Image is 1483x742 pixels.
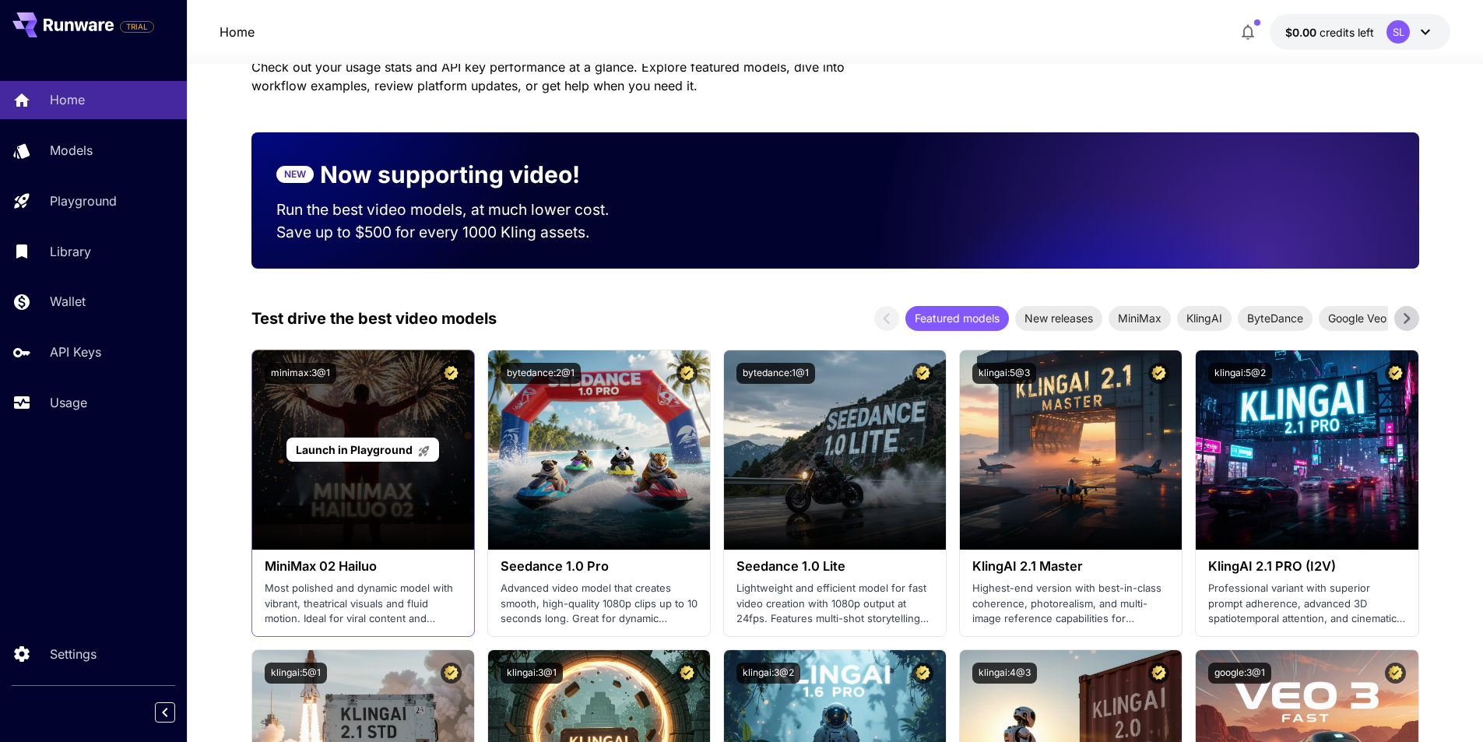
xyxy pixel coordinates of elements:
[1386,20,1410,44] div: SL
[905,306,1009,331] div: Featured models
[1196,350,1418,550] img: alt
[1238,306,1313,331] div: ByteDance
[441,363,462,384] button: Certified Model – Vetted for best performance and includes a commercial license.
[276,221,639,244] p: Save up to $500 for every 1000 Kling assets.
[1238,310,1313,326] span: ByteDance
[736,663,800,684] button: klingai:3@2
[676,363,698,384] button: Certified Model – Vetted for best performance and includes a commercial license.
[50,292,86,311] p: Wallet
[167,698,187,726] div: Collapse sidebar
[1148,363,1169,384] button: Certified Model – Vetted for best performance and includes a commercial license.
[905,310,1009,326] span: Featured models
[736,581,933,627] p: Lightweight and efficient model for fast video creation with 1080p output at 24fps. Features mult...
[50,192,117,210] p: Playground
[220,23,255,41] nav: breadcrumb
[1385,363,1406,384] button: Certified Model – Vetted for best performance and includes a commercial license.
[121,21,153,33] span: TRIAL
[155,702,175,723] button: Collapse sidebar
[1270,14,1450,50] button: $0.00SL
[972,363,1036,384] button: klingai:5@3
[912,663,933,684] button: Certified Model – Vetted for best performance and includes a commercial license.
[488,350,710,550] img: alt
[1208,363,1272,384] button: klingai:5@2
[501,581,698,627] p: Advanced video model that creates smooth, high-quality 1080p clips up to 10 seconds long. Great f...
[1285,24,1374,40] div: $0.00
[912,363,933,384] button: Certified Model – Vetted for best performance and includes a commercial license.
[265,559,462,574] h3: MiniMax 02 Hailuo
[960,350,1182,550] img: alt
[1148,663,1169,684] button: Certified Model – Vetted for best performance and includes a commercial license.
[50,242,91,261] p: Library
[1319,310,1396,326] span: Google Veo
[50,645,97,663] p: Settings
[251,59,845,93] span: Check out your usage stats and API key performance at a glance. Explore featured models, dive int...
[50,343,101,361] p: API Keys
[251,307,497,330] p: Test drive the best video models
[1320,26,1374,39] span: credits left
[50,141,93,160] p: Models
[972,663,1037,684] button: klingai:4@3
[1285,26,1320,39] span: $0.00
[276,199,639,221] p: Run the best video models, at much lower cost.
[1208,581,1405,627] p: Professional variant with superior prompt adherence, advanced 3D spatiotemporal attention, and ci...
[1015,310,1102,326] span: New releases
[320,157,580,192] p: Now supporting video!
[1208,663,1271,684] button: google:3@1
[736,363,815,384] button: bytedance:1@1
[265,363,336,384] button: minimax:3@1
[972,581,1169,627] p: Highest-end version with best-in-class coherence, photorealism, and multi-image reference capabil...
[220,23,255,41] a: Home
[1015,306,1102,331] div: New releases
[284,167,306,181] p: NEW
[972,559,1169,574] h3: KlingAI 2.1 Master
[120,17,154,36] span: Add your payment card to enable full platform functionality.
[1109,306,1171,331] div: MiniMax
[736,559,933,574] h3: Seedance 1.0 Lite
[1177,310,1232,326] span: KlingAI
[1208,559,1405,574] h3: KlingAI 2.1 PRO (I2V)
[286,438,438,462] a: Launch in Playground
[501,363,581,384] button: bytedance:2@1
[1385,663,1406,684] button: Certified Model – Vetted for best performance and includes a commercial license.
[50,393,87,412] p: Usage
[1177,306,1232,331] div: KlingAI
[1109,310,1171,326] span: MiniMax
[501,663,563,684] button: klingai:3@1
[676,663,698,684] button: Certified Model – Vetted for best performance and includes a commercial license.
[265,663,327,684] button: klingai:5@1
[296,443,413,456] span: Launch in Playground
[50,90,85,109] p: Home
[265,581,462,627] p: Most polished and dynamic model with vibrant, theatrical visuals and fluid motion. Ideal for vira...
[501,559,698,574] h3: Seedance 1.0 Pro
[1319,306,1396,331] div: Google Veo
[724,350,946,550] img: alt
[441,663,462,684] button: Certified Model – Vetted for best performance and includes a commercial license.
